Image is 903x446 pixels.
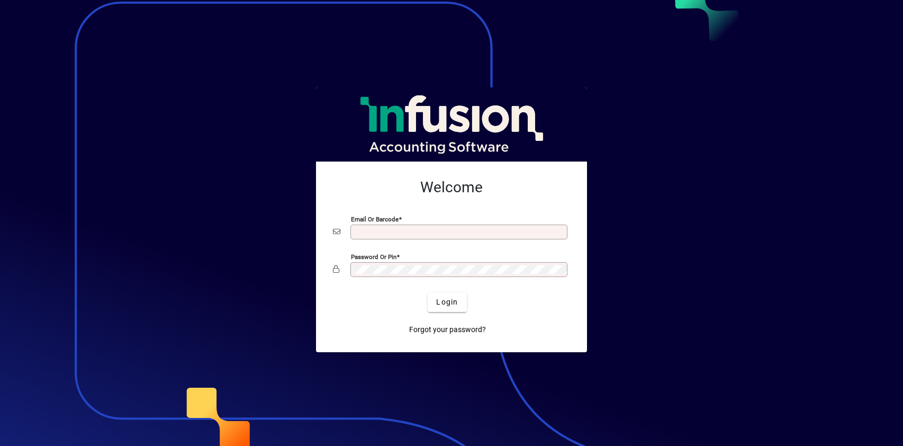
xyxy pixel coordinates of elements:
span: Forgot your password? [409,324,486,335]
span: Login [436,297,458,308]
button: Login [428,293,466,312]
mat-label: Email or Barcode [351,215,399,222]
mat-label: Password or Pin [351,253,396,260]
a: Forgot your password? [405,320,490,340]
h2: Welcome [333,179,570,197]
